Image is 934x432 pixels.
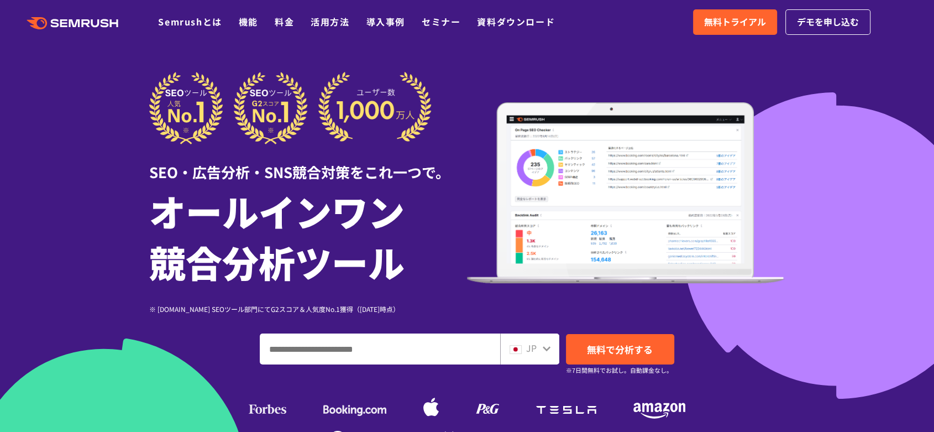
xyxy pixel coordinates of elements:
[239,15,258,28] a: 機能
[422,15,460,28] a: セミナー
[566,365,673,376] small: ※7日間無料でお試し。自動課金なし。
[149,304,467,314] div: ※ [DOMAIN_NAME] SEOツール部門にてG2スコア＆人気度No.1獲得（[DATE]時点）
[311,15,349,28] a: 活用方法
[785,9,870,35] a: デモを申し込む
[587,342,653,356] span: 無料で分析する
[366,15,405,28] a: 導入事例
[260,334,500,364] input: ドメイン、キーワードまたはURLを入力してください
[704,15,766,29] span: 無料トライアル
[149,185,467,287] h1: オールインワン 競合分析ツール
[526,341,537,355] span: JP
[158,15,222,28] a: Semrushとは
[566,334,674,365] a: 無料で分析する
[275,15,294,28] a: 料金
[797,15,859,29] span: デモを申し込む
[477,15,555,28] a: 資料ダウンロード
[693,9,777,35] a: 無料トライアル
[149,144,467,183] div: SEO・広告分析・SNS競合対策をこれ一つで。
